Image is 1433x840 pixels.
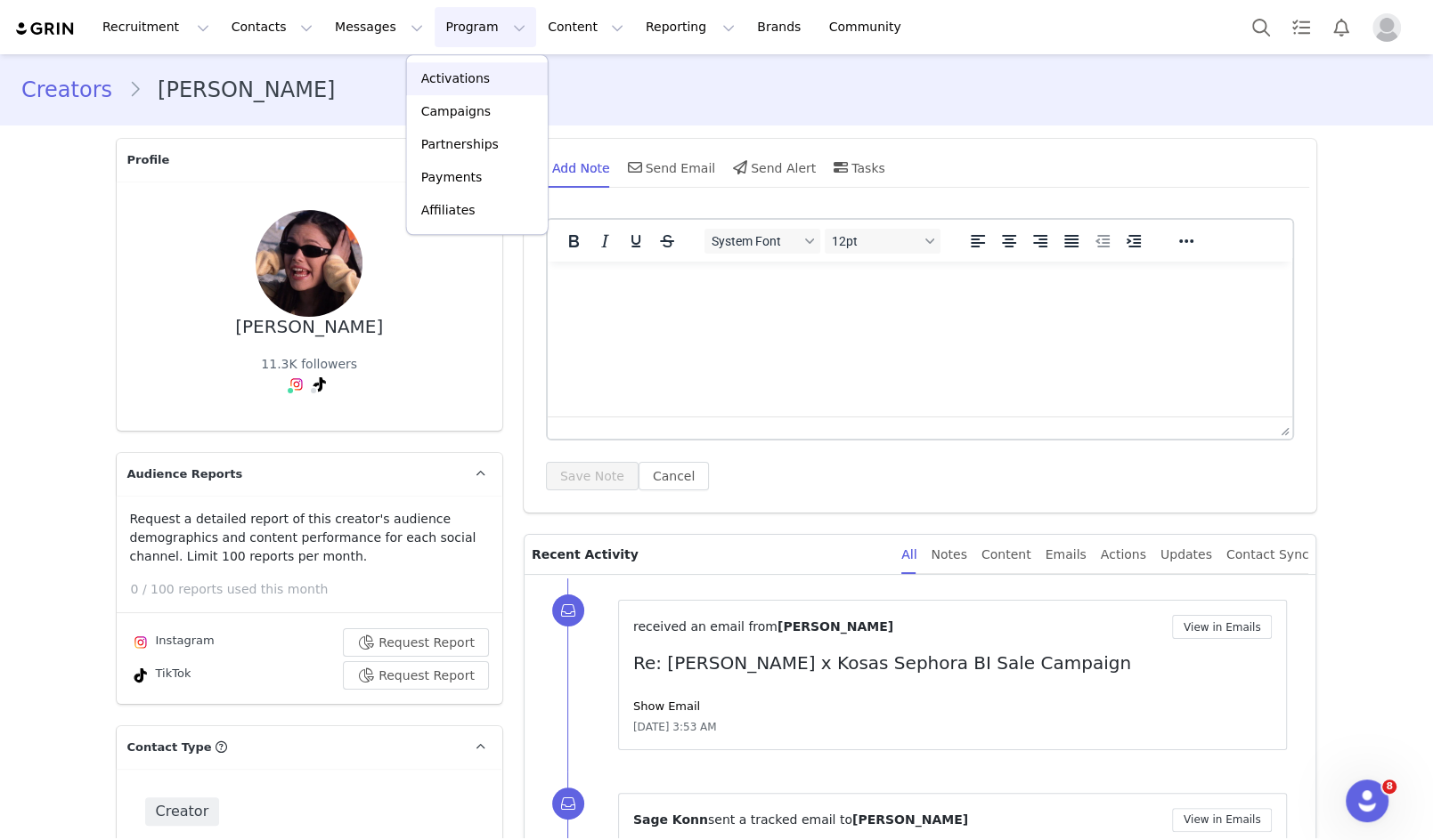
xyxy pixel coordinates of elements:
a: Brands [746,7,817,47]
div: Notes [931,535,966,575]
a: Tasks [1282,7,1321,47]
button: Search [1242,7,1281,47]
div: Emails [1046,535,1087,575]
div: Tasks [830,146,885,189]
div: TikTok [130,665,191,686]
p: Activations [421,69,490,88]
button: Messages [324,7,434,47]
button: Align left [963,229,993,254]
div: Send Alert [729,146,816,189]
div: Updates [1160,535,1212,575]
span: 12pt [832,234,919,248]
div: Contact Sync [1226,535,1309,575]
button: Italic [590,229,620,254]
span: System Font [712,234,799,248]
button: Reporting [635,7,745,47]
a: Community [818,7,920,47]
button: View in Emails [1172,808,1273,832]
div: Send Email [624,146,716,189]
button: Bold [558,229,589,254]
p: Campaigns [421,102,491,121]
button: View in Emails [1172,615,1273,639]
span: Creator [145,797,220,826]
button: Cancel [639,462,709,490]
button: Contacts [221,7,323,47]
div: Instagram [130,632,215,653]
img: 3e49e15e-f071-49cb-b0c0-674e18e2347f.jpg [256,210,362,317]
span: Sage Konn [633,812,708,827]
img: instagram.svg [134,635,148,650]
div: Actions [1101,535,1146,575]
button: Notifications [1322,7,1361,47]
button: Decrease indent [1087,229,1118,254]
p: Recent Activity [532,535,887,574]
span: sent a tracked email to [708,812,852,827]
span: 8 [1382,779,1396,794]
span: Contact Type [127,739,212,756]
span: [PERSON_NAME] [852,812,968,827]
div: Press the Up and Down arrow keys to resize the editor. [1274,417,1292,439]
button: Underline [621,229,651,254]
div: All [901,535,916,575]
span: received an email from [633,619,778,634]
p: Payments [421,168,483,187]
button: Font sizes [825,229,940,254]
button: Align right [1025,229,1055,254]
button: Reveal or hide additional toolbar items [1171,229,1201,254]
iframe: Rich Text Area [548,262,1293,416]
span: Profile [127,151,170,169]
img: placeholder-profile.jpg [1372,13,1401,42]
button: Increase indent [1119,229,1149,254]
a: Creators [21,74,128,106]
p: Re: [PERSON_NAME] x Kosas Sephora BI Sale Campaign [633,650,1273,676]
span: Audience Reports [127,465,243,483]
div: 11.3K followers [261,355,357,374]
div: [PERSON_NAME] [235,317,383,337]
button: Justify [1056,229,1087,254]
button: Request Report [343,661,489,690]
button: Save Note [546,462,639,490]
p: Affiliates [421,201,476,220]
span: [PERSON_NAME] [778,619,893,634]
button: Recruitment [92,7,220,47]
button: Align center [994,229,1024,254]
span: [DATE] 3:53 AM [633,719,717,735]
button: Profile [1362,13,1419,42]
button: Content [537,7,634,47]
div: Content [981,535,1031,575]
a: Show Email [633,699,700,713]
p: Partnerships [421,135,499,154]
p: Request a detailed report of this creator's audience demographics and content performance for eac... [130,510,489,566]
button: Program [435,7,536,47]
div: Add Note [531,146,610,189]
button: Fonts [704,229,820,254]
button: Request Report [343,628,489,657]
img: instagram.svg [289,377,304,392]
button: Strikethrough [652,229,682,254]
iframe: Intercom live chat [1346,779,1388,822]
p: 0 / 100 reports used this month [131,580,502,599]
img: grin logo [14,20,77,37]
